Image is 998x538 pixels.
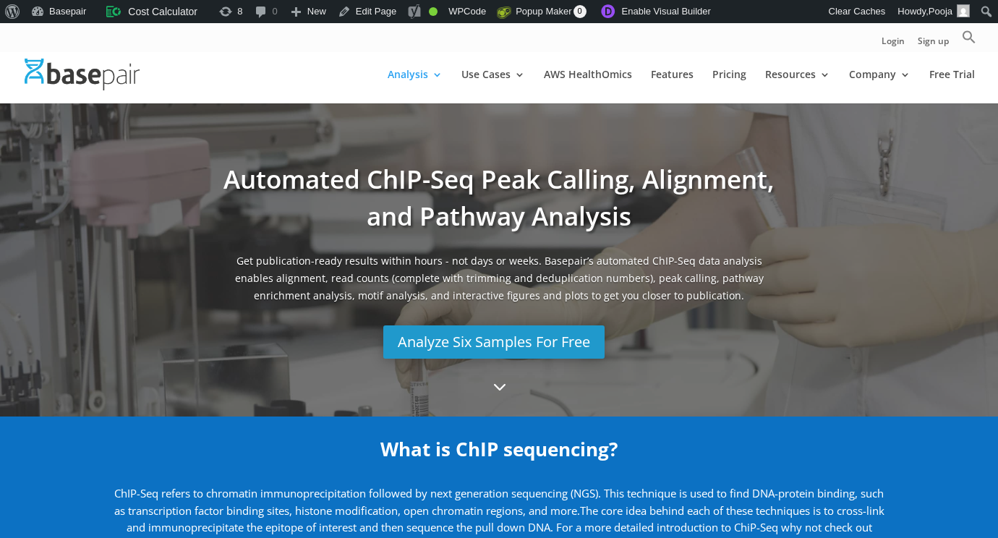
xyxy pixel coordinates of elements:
[461,69,525,103] a: Use Cases
[962,30,976,52] a: Search Icon Link
[217,161,781,252] h1: Automated ChIP-Seq Peak Calling, Alignment, and Pathway Analysis
[429,7,438,16] div: Good
[106,4,121,19] img: ccb-logo.svg
[383,325,605,359] a: Analyze Six Samples For Free
[929,6,952,17] span: Pooja
[651,69,694,103] a: Features
[573,5,587,18] span: 0
[929,69,975,103] a: Free Trial
[849,69,910,103] a: Company
[25,59,140,90] img: Basepair
[918,37,949,52] a: Sign up
[882,37,905,52] a: Login
[765,69,830,103] a: Resources
[114,486,884,518] span: ChIP-Seq refers to chromatin immunoprecipitation followed by next generation sequencing (NGS). Th...
[388,69,443,103] a: Analysis
[487,373,512,398] span: 3
[487,373,512,402] a: 3
[712,69,746,103] a: Pricing
[962,30,976,44] svg: Search
[544,69,632,103] a: AWS HealthOmics
[380,436,618,462] strong: What is ChIP sequencing?
[217,252,781,311] span: Get publication-ready results within hours - not days or weeks. Basepair’s automated ChIP-Seq dat...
